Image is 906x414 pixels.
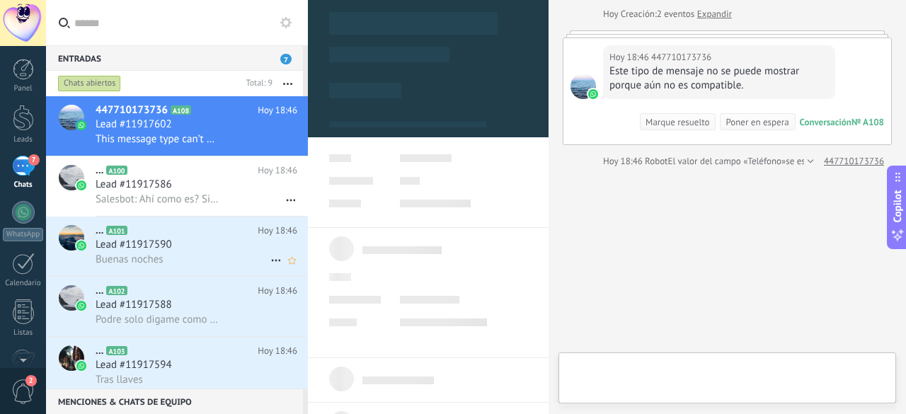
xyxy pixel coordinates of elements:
[280,54,292,64] span: 7
[697,7,732,21] a: Expandir
[106,286,127,295] span: A102
[46,337,308,396] a: avataricon...A103Hoy 18:46Lead #11917594Tras llaves
[96,238,172,252] span: Lead #11917590
[241,76,273,91] div: Total: 9
[646,115,709,129] div: Marque resuelto
[890,190,905,222] span: Copilot
[3,84,44,93] div: Panel
[46,45,303,71] div: Entradas
[46,96,308,156] a: avataricon447710173736A108Hoy 18:46Lead #11917602This message type can’t be displayed because it’...
[258,344,297,358] span: Hoy 18:46
[570,74,596,99] span: 447710173736
[46,277,308,336] a: avataricon...A102Hoy 18:46Lead #11917588Podre solo digame como le puedo aser
[96,103,168,117] span: 447710173736
[603,7,621,21] div: Hoy
[588,89,598,99] img: waba.svg
[106,166,127,175] span: A100
[96,253,164,266] span: Buenas noches
[851,116,884,128] div: № A108
[28,154,40,166] span: 7
[3,279,44,288] div: Calendario
[258,224,297,238] span: Hoy 18:46
[96,224,103,238] span: ...
[800,116,851,128] div: Conversación
[96,117,172,132] span: Lead #11917602
[76,241,86,251] img: icon
[76,180,86,190] img: icon
[76,120,86,130] img: icon
[651,50,711,64] span: 447710173736
[58,75,121,92] div: Chats abiertos
[46,156,308,216] a: avataricon...A100Hoy 18:46Lead #11917586Salesbot: Ahí como es? Si me quiero quedar con el equipo ...
[96,163,103,178] span: ...
[824,154,884,168] a: 447710173736
[258,103,297,117] span: Hoy 18:46
[657,7,694,21] span: 2 eventos
[25,375,37,386] span: 2
[96,132,219,146] span: This message type can’t be displayed because it’s not supported yet.
[609,64,829,93] div: Este tipo de mensaje no se puede mostrar porque aún no es compatible.
[76,361,86,371] img: icon
[96,192,219,206] span: Salesbot: Ahí como es? Si me quiero quedar con el equipo que tengo.
[609,50,651,64] div: Hoy 18:46
[3,228,43,241] div: WhatsApp
[258,163,297,178] span: Hoy 18:46
[76,301,86,311] img: icon
[3,328,44,338] div: Listas
[273,71,303,96] button: Más
[96,313,219,326] span: Podre solo digame como le puedo aser
[3,180,44,190] div: Chats
[96,358,172,372] span: Lead #11917594
[106,346,127,355] span: A103
[46,389,303,414] div: Menciones & Chats de equipo
[603,154,645,168] div: Hoy 18:46
[106,226,127,235] span: A101
[726,115,789,129] div: Poner en espera
[96,344,103,358] span: ...
[96,298,172,312] span: Lead #11917588
[603,7,732,21] div: Creación:
[96,373,143,386] span: Tras llaves
[96,284,103,298] span: ...
[258,284,297,298] span: Hoy 18:46
[645,155,667,167] span: Robot
[46,217,308,276] a: avataricon...A101Hoy 18:46Lead #11917590Buenas noches
[3,135,44,144] div: Leads
[96,178,172,192] span: Lead #11917586
[171,105,191,115] span: A108
[668,154,786,168] span: El valor del campo «Teléfono»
